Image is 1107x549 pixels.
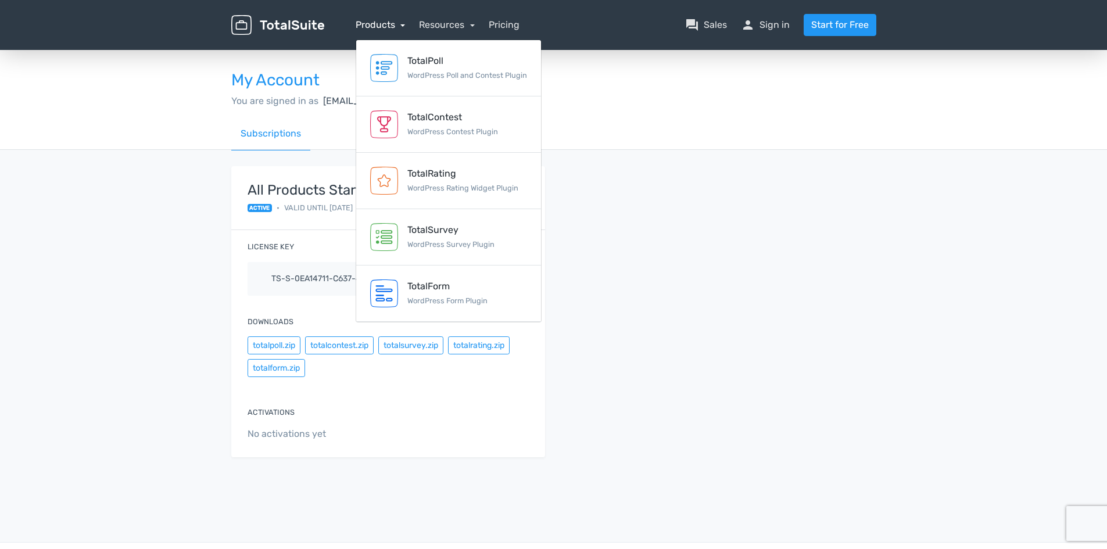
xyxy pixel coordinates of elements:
[370,279,398,307] img: TotalForm
[277,202,280,213] span: •
[248,316,293,327] label: Downloads
[33,337,58,347] img: logo
[685,18,699,32] span: question_answer
[407,296,488,305] small: WordPress Form Plugin
[356,40,541,96] a: TotalPoll WordPress Poll and Contest Plugin
[5,75,47,84] span: See savings
[33,157,97,166] span: Sign up with Email
[356,19,406,30] a: Products
[248,407,295,418] label: Activations
[378,336,443,354] button: totalsurvey.zip
[407,279,488,293] div: TotalForm
[248,427,529,441] span: No activations yet
[5,157,33,167] img: Email
[407,127,498,136] small: WordPress Contest Plugin
[804,14,876,36] a: Start for Free
[248,204,273,212] span: active
[407,110,498,124] div: TotalContest
[305,336,374,354] button: totalcontest.zip
[39,132,108,141] span: Sign up with Google
[356,265,541,322] a: TotalForm WordPress Form Plugin
[106,157,135,167] img: Apple
[741,18,755,32] span: person
[231,15,324,35] img: TotalSuite for WordPress
[102,156,204,168] button: Sign up with Apple
[356,209,541,265] a: TotalSurvey WordPress Survey Plugin
[135,157,199,166] span: Sign up with Apple
[284,202,353,213] span: Valid until [DATE]
[370,223,398,251] img: TotalSurvey
[231,117,310,150] a: Subscriptions
[407,240,495,249] small: WordPress Survey Plugin
[231,71,876,89] h3: My Account
[323,95,482,106] span: [EMAIL_ADDRESS][DOMAIN_NAME],
[5,94,47,102] span: Sign up now
[248,241,294,252] label: License key
[5,113,47,122] span: Sign up now
[741,18,790,32] a: personSign in
[370,54,398,82] img: TotalPoll
[407,223,495,237] div: TotalSurvey
[248,359,305,377] button: totalform.zip
[5,132,39,141] img: Google
[407,71,527,80] small: WordPress Poll and Contest Plugin
[48,145,127,153] span: Sign up with Facebook
[248,336,300,354] button: totalpoll.zip
[407,167,518,181] div: TotalRating
[407,54,527,68] div: TotalPoll
[448,336,510,354] button: totalrating.zip
[356,96,541,153] a: TotalContest WordPress Contest Plugin
[407,184,518,192] small: WordPress Rating Widget Plugin
[248,182,458,198] strong: All Products Starter Subscription
[231,95,318,106] span: You are signed in as
[489,18,520,32] a: Pricing
[5,94,26,102] span: Log in
[370,110,398,138] img: TotalContest
[5,145,48,154] img: Facebook
[419,19,475,30] a: Resources
[356,153,541,209] a: TotalRating WordPress Rating Widget Plugin
[370,167,398,195] img: TotalRating
[685,18,727,32] a: question_answerSales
